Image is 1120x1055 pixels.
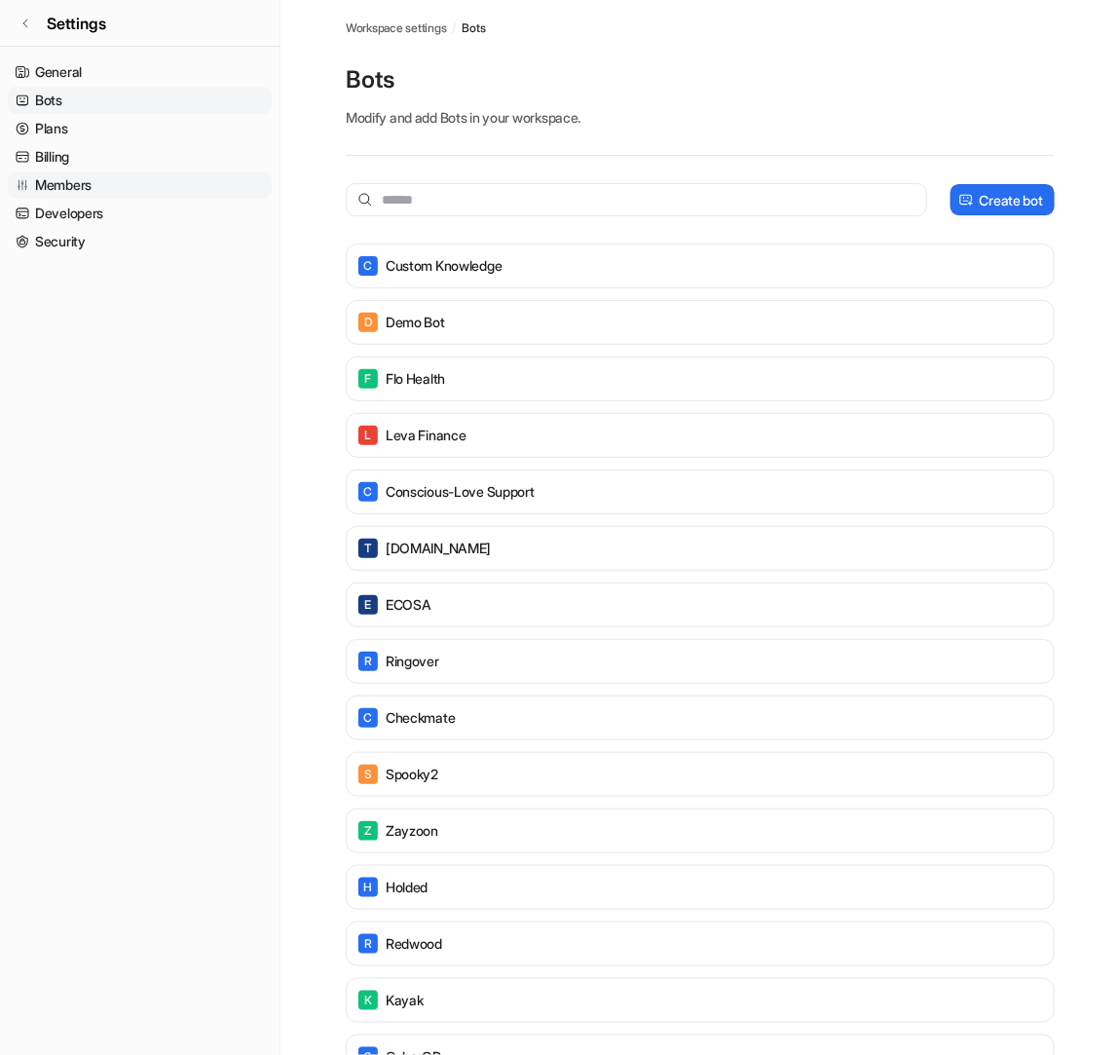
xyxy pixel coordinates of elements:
[386,765,438,784] p: Spooky2
[386,313,445,332] p: Demo bot
[958,193,974,207] img: create
[358,313,378,332] span: D
[386,482,535,502] p: Conscious-Love Support
[358,991,378,1010] span: K
[47,12,106,35] span: Settings
[358,595,378,615] span: E
[8,171,272,199] a: Members
[951,184,1055,215] button: Create bot
[346,64,1055,95] p: Bots
[386,369,445,389] p: Flo Health
[8,58,272,86] a: General
[980,190,1043,210] p: Create bot
[358,708,378,728] span: C
[8,228,272,255] a: Security
[358,482,378,502] span: C
[8,200,272,227] a: Developers
[386,256,503,276] p: Custom Knowledge
[358,878,378,897] span: H
[358,652,378,671] span: R
[386,426,467,445] p: Leva Finance
[358,765,378,784] span: S
[386,708,455,728] p: Checkmate
[386,934,442,954] p: Redwood
[8,115,272,142] a: Plans
[358,934,378,954] span: R
[346,107,1055,128] p: Modify and add Bots in your workspace.
[386,991,424,1010] p: Kayak
[8,143,272,170] a: Billing
[346,19,447,37] a: Workspace settings
[462,19,485,37] a: Bots
[386,539,491,558] p: [DOMAIN_NAME]
[358,539,378,558] span: T
[358,256,378,276] span: C
[453,19,457,37] span: /
[358,821,378,841] span: Z
[8,87,272,114] a: Bots
[386,878,428,897] p: Holded
[358,426,378,445] span: L
[358,369,378,389] span: F
[386,652,439,671] p: Ringover
[386,595,431,615] p: ECOSA
[386,821,438,841] p: Zayzoon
